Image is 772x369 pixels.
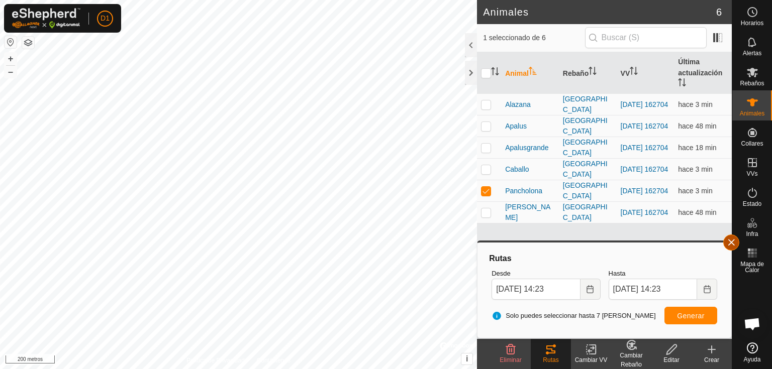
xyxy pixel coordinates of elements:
button: Capas del Mapa [22,37,34,49]
p-sorticon: Activar para ordenar [678,80,686,88]
font: Estado [743,200,761,207]
span: 14 de octubre de 2025, 14:04 [678,144,716,152]
button: i [461,353,472,364]
font: Alazana [505,100,531,108]
a: Política de Privacidad [186,356,244,365]
p-sorticon: Activar para ordenar [491,69,499,77]
font: [PERSON_NAME] [505,203,550,221]
span: 14 de octubre de 2025, 13:34 [678,208,716,216]
div: Chat abierto [737,309,767,339]
font: [GEOGRAPHIC_DATA] [563,95,608,113]
font: Rebaño [563,69,589,77]
a: [DATE] 162704 [621,100,668,108]
font: Mapa de Calor [740,261,764,274]
button: – [5,66,17,78]
a: [DATE] 162704 [621,122,668,130]
input: Buscar (S) [585,27,707,48]
font: Animales [740,110,764,117]
font: 6 [716,7,722,18]
font: Animal [505,69,529,77]
font: Pancholona [505,187,542,195]
p-sorticon: Activar para ordenar [630,68,638,76]
font: hace 3 min [678,100,712,108]
font: Política de Privacidad [186,357,244,364]
font: Cambiar Rebaño [620,352,642,368]
font: Eliminar [500,356,521,363]
font: Ayuda [744,356,761,363]
font: i [466,354,468,363]
font: hace 3 min [678,165,712,173]
font: + [8,53,14,64]
a: [DATE] 162704 [621,165,668,173]
font: Cambiar VV [575,356,608,363]
font: Alertas [743,50,761,57]
span: 14 de octubre de 2025, 14:19 [678,165,712,173]
font: [GEOGRAPHIC_DATA] [563,181,608,200]
button: + [5,53,17,65]
font: Última actualización [678,58,722,77]
span: 14 de octubre de 2025, 14:19 [678,100,712,108]
font: hace 48 min [678,208,716,216]
font: Infra [746,230,758,237]
font: Apalus [505,122,527,130]
button: Restablecer Mapa [5,36,17,48]
font: VV [621,69,630,77]
font: Hasta [609,270,626,277]
font: [GEOGRAPHIC_DATA] [563,203,608,221]
font: hace 18 min [678,144,716,152]
font: [GEOGRAPHIC_DATA] [563,138,608,157]
font: D1 [101,14,110,22]
font: Rutas [543,356,558,363]
a: Contáctenos [257,356,291,365]
a: [DATE] 162704 [621,187,668,195]
font: Caballo [505,165,529,173]
button: Elija fecha [581,279,601,300]
span: 14 de octubre de 2025, 13:34 [678,122,716,130]
a: Ayuda [732,338,772,366]
font: – [8,66,13,77]
font: Contáctenos [257,357,291,364]
font: Apalusgrande [505,144,548,152]
font: Editar [663,356,679,363]
a: [DATE] 162704 [621,144,668,152]
font: Generar [677,312,705,320]
font: VVs [746,170,757,177]
p-sorticon: Activar para ordenar [529,68,537,76]
span: 14 de octubre de 2025, 14:19 [678,187,712,195]
font: Crear [704,356,719,363]
font: Horarios [741,20,763,27]
font: [GEOGRAPHIC_DATA] [563,160,608,178]
font: 1 seleccionado de 6 [483,34,546,42]
img: Logotipo de Gallagher [12,8,80,29]
a: [DATE] 162704 [621,208,668,216]
p-sorticon: Activar para ordenar [589,68,597,76]
font: [GEOGRAPHIC_DATA] [563,116,608,135]
button: Elija fecha [697,279,717,300]
font: Collares [741,140,763,147]
font: Solo puedes seleccionar hasta 7 [PERSON_NAME] [506,312,655,319]
font: Desde [492,270,511,277]
font: Rebaños [740,80,764,87]
font: hace 48 min [678,122,716,130]
button: Generar [664,307,717,324]
font: Animales [483,7,529,18]
font: Rutas [489,254,511,263]
font: hace 3 min [678,187,712,195]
